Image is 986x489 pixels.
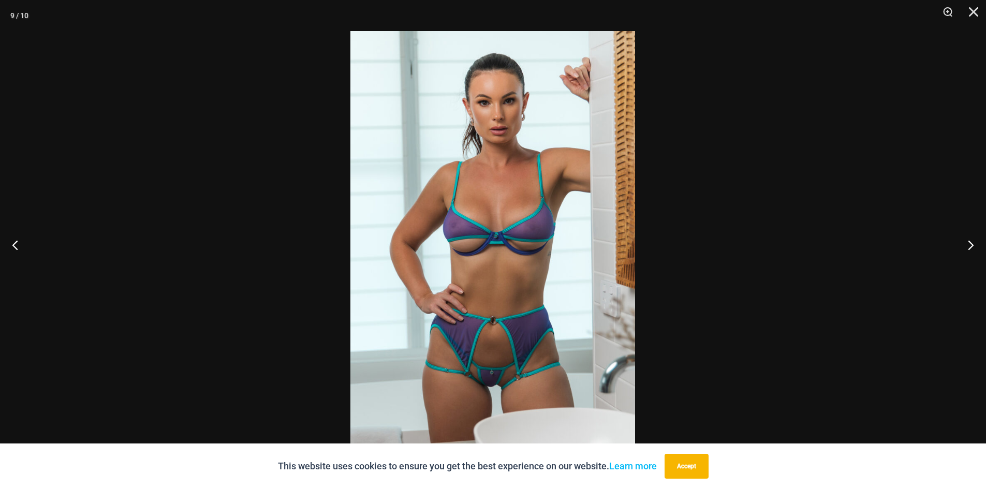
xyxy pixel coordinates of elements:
[609,461,657,471] a: Learn more
[278,458,657,474] p: This website uses cookies to ensure you get the best experience on our website.
[350,31,635,458] img: Dangers Kiss Violet Seas 1060 Bra 611 Micro 1760 Garter 01
[947,219,986,271] button: Next
[665,454,709,479] button: Accept
[10,8,28,23] div: 9 / 10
